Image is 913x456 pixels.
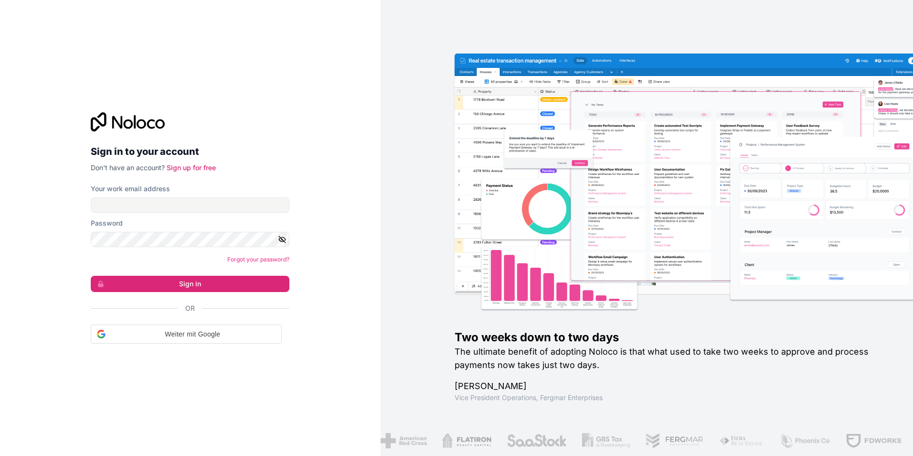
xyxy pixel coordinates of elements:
[91,197,289,213] input: Email address
[425,433,475,448] img: /assets/flatiron-C8eUkumj.png
[829,433,885,448] img: /assets/fdworks-Bi04fVtw.png
[185,304,195,313] span: Or
[91,276,289,292] button: Sign in
[702,433,747,448] img: /assets/fiera-fwj2N5v4.png
[455,393,882,402] h1: Vice President Operations , Fergmar Enterprises
[455,345,882,372] h2: The ultimate benefit of adopting Noloco is that what used to take two weeks to approve and proces...
[91,218,123,228] label: Password
[455,380,882,393] h1: [PERSON_NAME]
[763,433,814,448] img: /assets/phoenix-BREaitsQ.png
[490,433,550,448] img: /assets/saastock-C6Zbiodz.png
[91,184,170,194] label: Your work email address
[91,232,289,247] input: Password
[91,325,282,344] div: Weiter mit Google
[91,163,165,172] span: Don't have an account?
[109,329,276,339] span: Weiter mit Google
[167,163,216,172] a: Sign up for free
[364,433,410,448] img: /assets/american-red-cross-BAupjrZR.png
[565,433,614,448] img: /assets/gbstax-C-GtDUiK.png
[91,143,289,160] h2: Sign in to your account
[227,256,289,263] a: Forgot your password?
[629,433,687,448] img: /assets/fergmar-CudnrXN5.png
[455,330,882,345] h1: Two weeks down to two days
